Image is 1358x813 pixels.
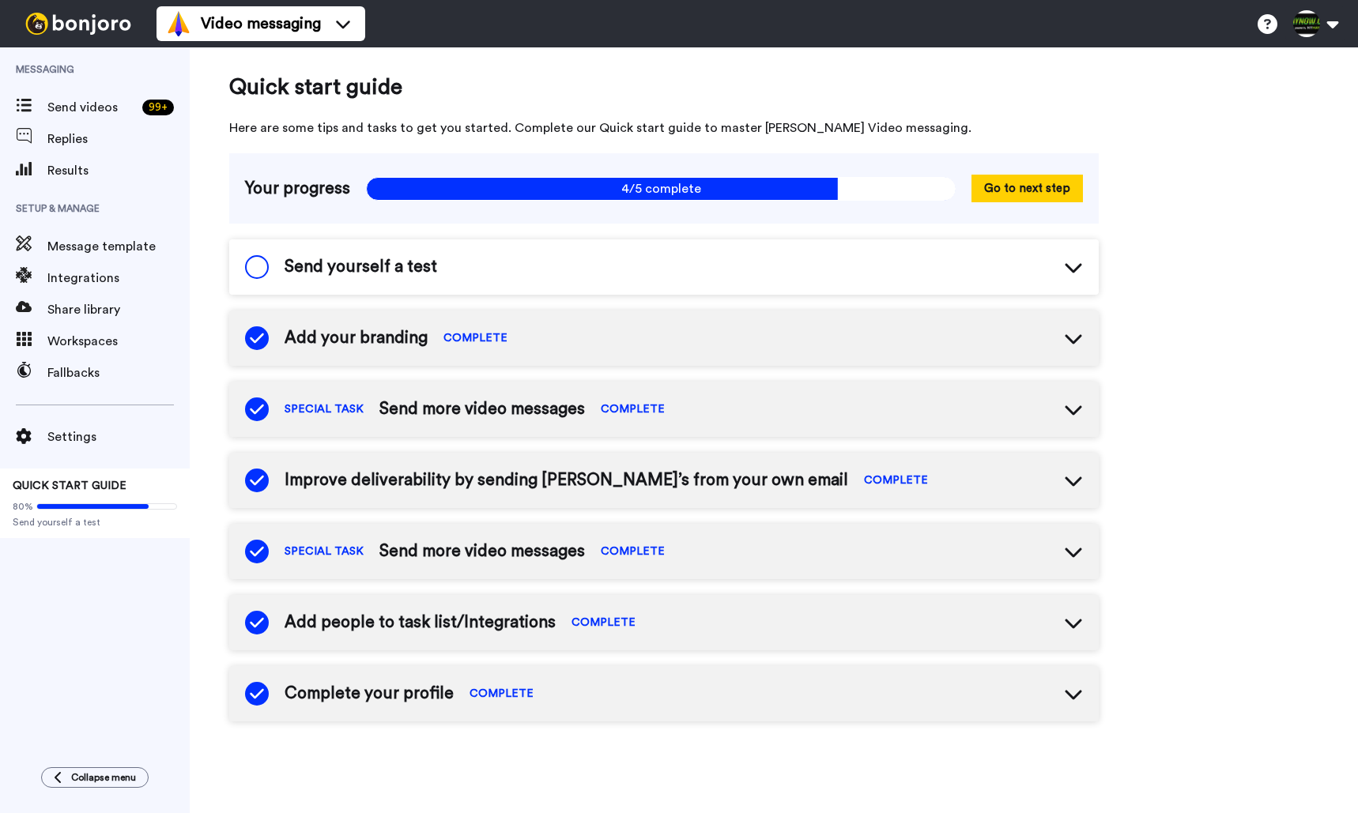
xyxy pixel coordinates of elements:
[245,177,350,201] span: Your progress
[41,767,149,788] button: Collapse menu
[379,540,585,563] span: Send more video messages
[285,255,437,279] span: Send yourself a test
[13,516,177,529] span: Send yourself a test
[71,771,136,784] span: Collapse menu
[443,330,507,346] span: COMPLETE
[47,237,190,256] span: Message template
[19,13,138,35] img: bj-logo-header-white.svg
[285,401,364,417] span: SPECIAL TASK
[47,269,190,288] span: Integrations
[166,11,191,36] img: vm-color.svg
[285,682,454,706] span: Complete your profile
[47,130,190,149] span: Replies
[201,13,321,35] span: Video messaging
[13,480,126,491] span: QUICK START GUIDE
[47,332,190,351] span: Workspaces
[229,119,1099,137] span: Here are some tips and tasks to get you started. Complete our Quick start guide to master [PERSON...
[571,615,636,630] span: COMPLETE
[366,177,956,201] span: 4/5 complete
[971,175,1083,202] button: Go to next step
[864,472,928,488] span: COMPLETE
[285,611,556,634] span: Add people to task list/Integrations
[285,544,364,559] span: SPECIAL TASK
[47,161,190,180] span: Results
[47,427,190,446] span: Settings
[379,397,585,421] span: Send more video messages
[47,98,136,117] span: Send videos
[285,326,428,350] span: Add your branding
[47,363,190,382] span: Fallbacks
[47,300,190,319] span: Share library
[13,500,33,513] span: 80%
[142,100,174,115] div: 99 +
[229,71,1099,103] span: Quick start guide
[601,544,665,559] span: COMPLETE
[601,401,665,417] span: COMPLETE
[285,469,848,492] span: Improve deliverability by sending [PERSON_NAME]’s from your own email
[470,686,534,702] span: COMPLETE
